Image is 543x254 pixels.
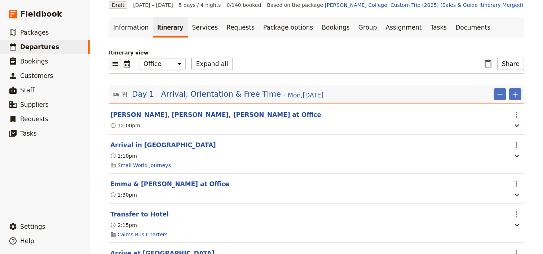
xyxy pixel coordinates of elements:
a: [PERSON_NAME] College: Custom Trip (2025) (Sales & Guide Itinerary Merged) [325,2,524,8]
button: List view [109,58,121,70]
span: Bookings [20,58,48,65]
span: Day 1 [132,89,154,100]
p: Itinerary view [109,49,524,56]
div: 12:00pm [110,122,140,129]
span: [DATE] – [DATE] [133,1,173,9]
a: Bookings [318,17,354,38]
span: Suppliers [20,101,49,108]
button: Calendar view [121,58,133,70]
button: Paste itinerary item [482,58,494,70]
button: Actions [511,178,523,190]
span: Draft [109,1,127,9]
button: Actions [511,139,523,151]
a: Cairns Bus Charters [118,231,168,238]
button: Edit day information [113,89,323,100]
span: 0/140 booked [227,1,261,9]
span: Staff [20,87,35,94]
span: Packages [20,29,49,36]
span: Settings [20,223,45,230]
button: Edit this itinerary item [110,180,229,188]
a: Documents [451,17,495,38]
a: Group [354,17,381,38]
a: Services [188,17,222,38]
span: Help [20,237,34,245]
span: Arrival, Orientation & Free Time [161,89,281,100]
button: Edit this itinerary item [110,141,216,149]
button: Edit this itinerary item [110,110,321,119]
button: Edit this itinerary item [110,210,169,219]
button: Actions [511,109,523,121]
a: Small World Journeys [118,162,171,169]
button: Actions [511,208,523,220]
button: Remove [494,88,506,100]
a: Tasks [426,17,451,38]
span: 5 days / 4 nights [179,1,221,9]
span: Based on the package: [267,1,524,9]
a: Assignment [381,17,426,38]
a: Information [109,17,153,38]
button: Add [509,88,521,100]
span: Tasks [20,130,37,137]
button: Expand all [191,58,233,70]
div: 1:10pm [110,152,137,159]
span: Departures [20,43,59,51]
a: Requests [222,17,259,38]
span: Mon , [DATE] [288,91,323,100]
div: 2:15pm [110,222,137,229]
button: Share [497,58,524,70]
a: Itinerary [153,17,187,38]
a: Package options [259,17,317,38]
span: Requests [20,115,48,123]
span: Fieldbook [20,9,62,19]
span: Customers [20,72,53,79]
div: 1:30pm [110,191,137,198]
